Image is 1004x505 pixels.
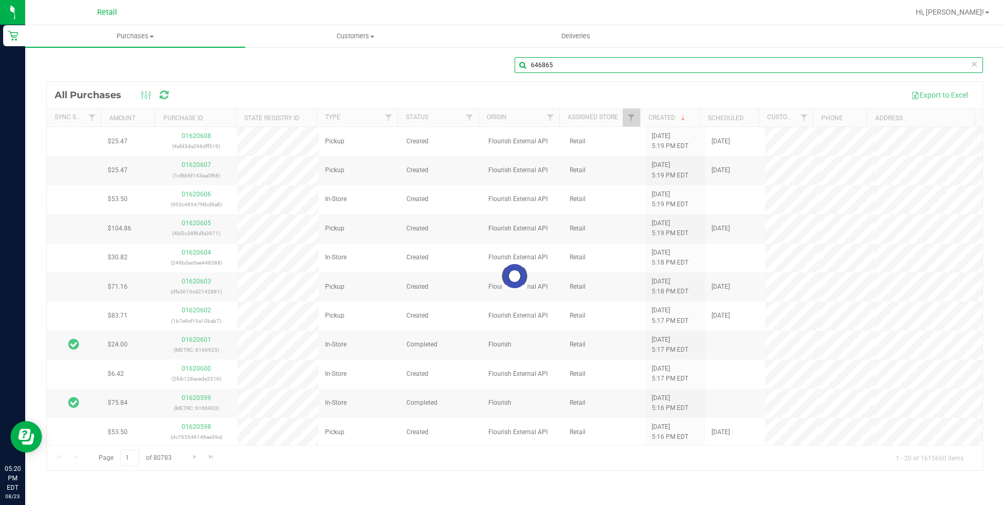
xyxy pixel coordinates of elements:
input: Search Purchase ID, Original ID, State Registry ID or Customer Name... [515,57,983,73]
span: Retail [97,8,117,17]
inline-svg: Retail [8,30,18,41]
span: Clear [970,57,978,71]
iframe: Resource center [11,421,42,453]
span: Purchases [25,31,245,41]
a: Customers [245,25,465,47]
a: Purchases [25,25,245,47]
span: Customers [246,31,465,41]
span: Hi, [PERSON_NAME]! [916,8,984,16]
a: Deliveries [466,25,686,47]
p: 05:20 PM EDT [5,464,20,492]
span: Deliveries [547,31,604,41]
p: 08/23 [5,492,20,500]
